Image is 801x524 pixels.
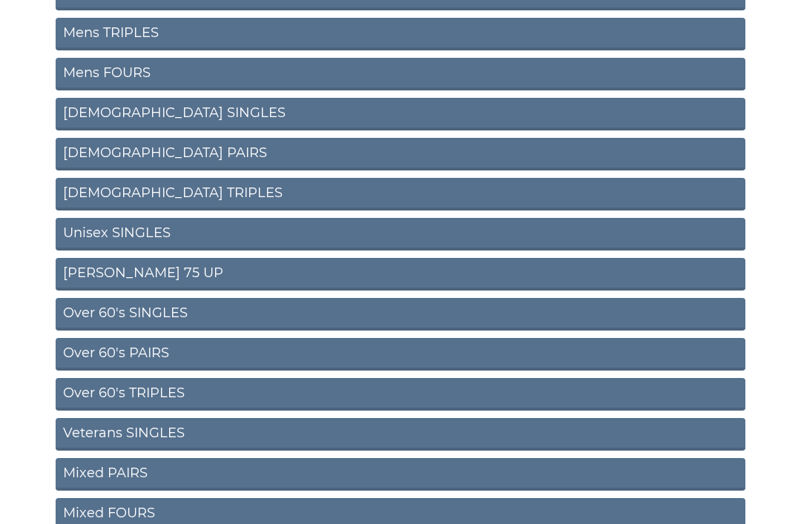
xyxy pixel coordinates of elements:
[56,378,745,411] a: Over 60's TRIPLES
[56,218,745,251] a: Unisex SINGLES
[56,178,745,210] a: [DEMOGRAPHIC_DATA] TRIPLES
[56,98,745,130] a: [DEMOGRAPHIC_DATA] SINGLES
[56,298,745,331] a: Over 60's SINGLES
[56,58,745,90] a: Mens FOURS
[56,418,745,451] a: Veterans SINGLES
[56,258,745,291] a: [PERSON_NAME] 75 UP
[56,138,745,170] a: [DEMOGRAPHIC_DATA] PAIRS
[56,338,745,371] a: Over 60's PAIRS
[56,18,745,50] a: Mens TRIPLES
[56,458,745,491] a: Mixed PAIRS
